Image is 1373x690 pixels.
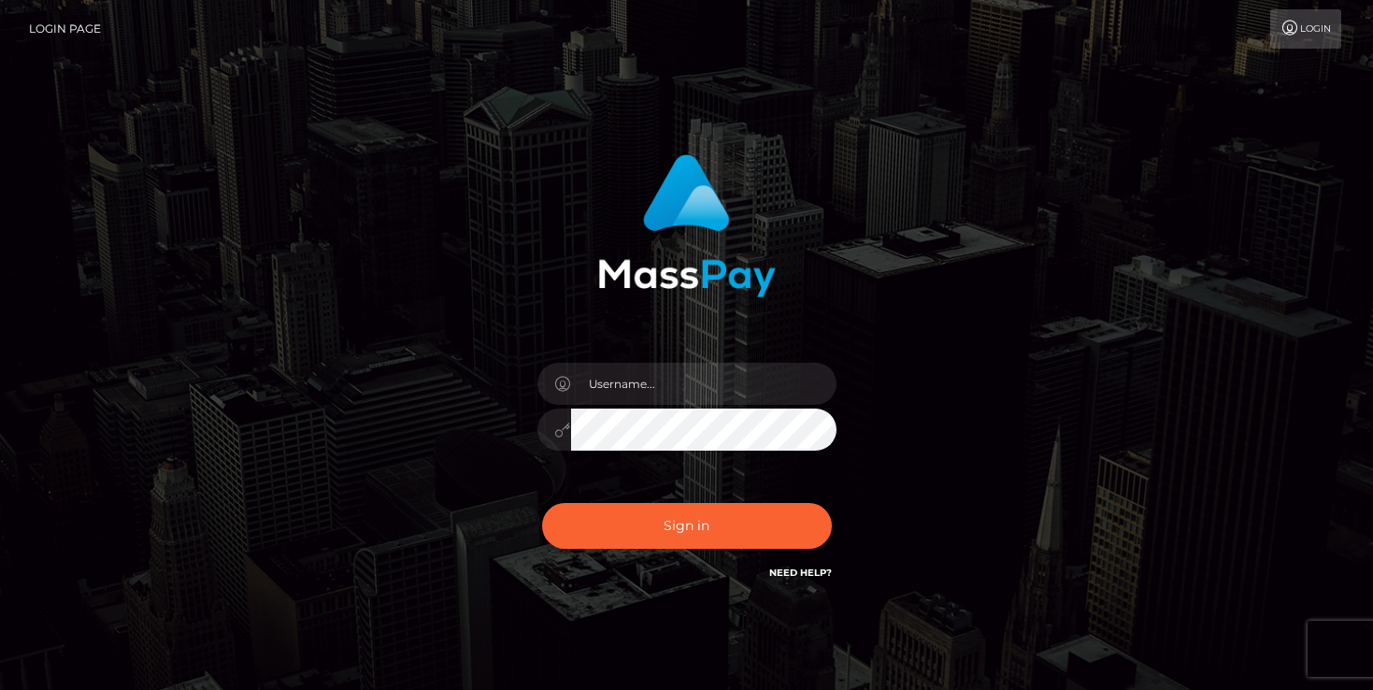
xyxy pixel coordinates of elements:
img: MassPay Login [598,154,776,297]
button: Sign in [542,503,832,549]
input: Username... [571,363,837,405]
a: Login [1270,9,1341,49]
a: Need Help? [769,567,832,579]
a: Login Page [29,9,101,49]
